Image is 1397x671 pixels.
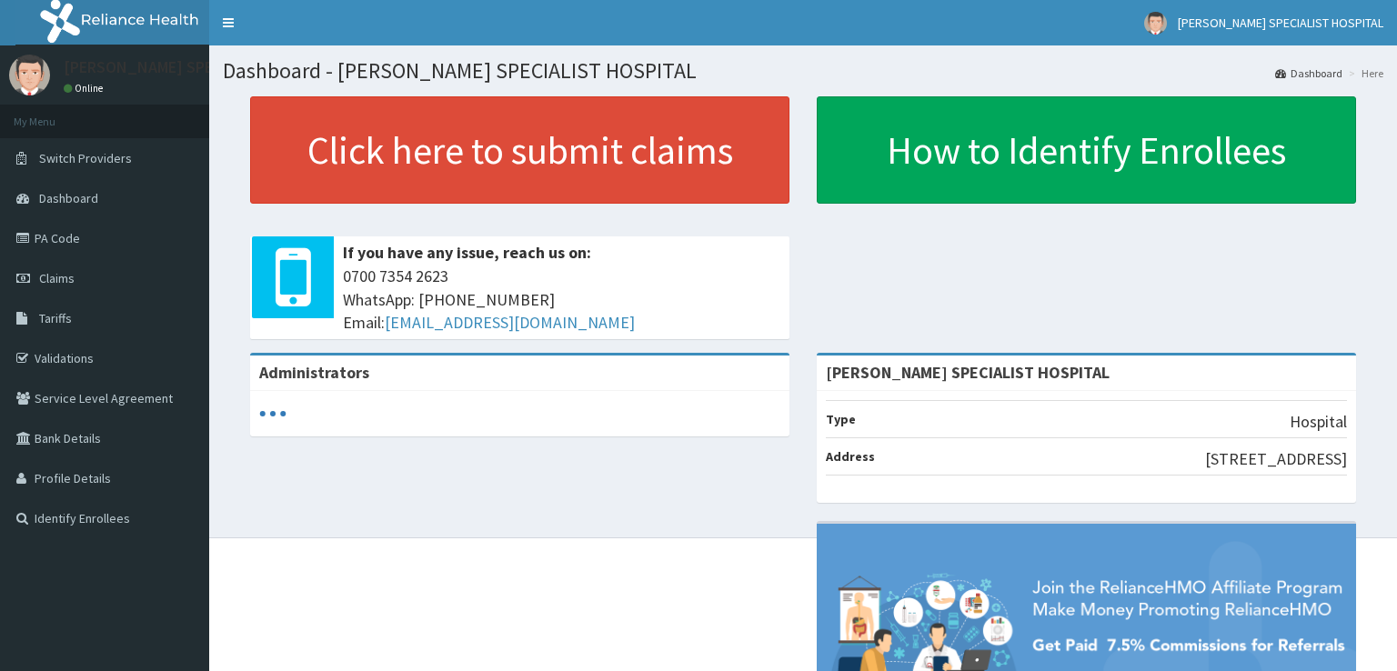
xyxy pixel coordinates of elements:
span: Dashboard [39,190,98,206]
span: Claims [39,270,75,286]
span: Tariffs [39,310,72,326]
p: [STREET_ADDRESS] [1205,447,1347,471]
svg: audio-loading [259,400,286,427]
a: Dashboard [1275,65,1342,81]
img: User Image [9,55,50,95]
span: Switch Providers [39,150,132,166]
h1: Dashboard - [PERSON_NAME] SPECIALIST HOSPITAL [223,59,1383,83]
a: [EMAIL_ADDRESS][DOMAIN_NAME] [385,312,635,333]
p: Hospital [1290,410,1347,434]
b: Address [826,448,875,465]
span: [PERSON_NAME] SPECIALIST HOSPITAL [1178,15,1383,31]
span: 0700 7354 2623 WhatsApp: [PHONE_NUMBER] Email: [343,265,780,335]
b: Administrators [259,362,369,383]
b: Type [826,411,856,427]
a: Online [64,82,107,95]
li: Here [1344,65,1383,81]
img: User Image [1144,12,1167,35]
a: How to Identify Enrollees [817,96,1356,204]
b: If you have any issue, reach us on: [343,242,591,263]
a: Click here to submit claims [250,96,789,204]
p: [PERSON_NAME] SPECIALIST HOSPITAL [64,59,342,75]
strong: [PERSON_NAME] SPECIALIST HOSPITAL [826,362,1110,383]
